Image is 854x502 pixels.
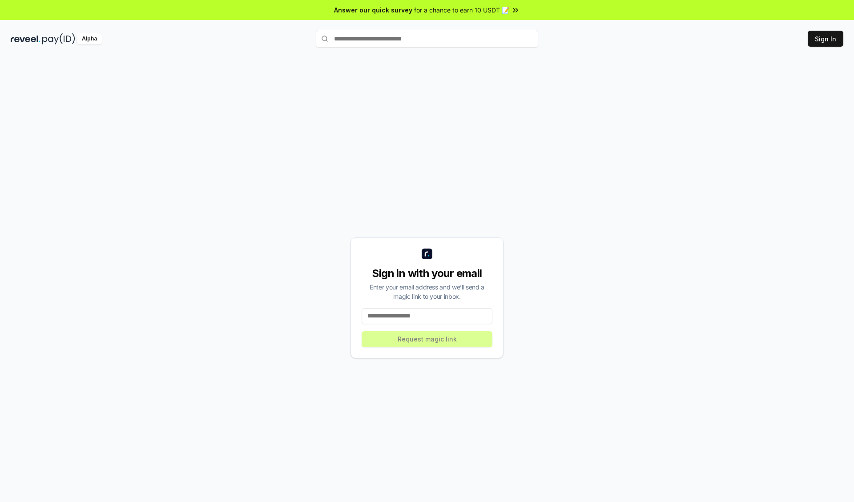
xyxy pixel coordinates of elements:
div: Alpha [77,33,102,44]
div: Enter your email address and we’ll send a magic link to your inbox. [362,282,492,301]
img: reveel_dark [11,33,40,44]
span: for a chance to earn 10 USDT 📝 [414,5,509,15]
button: Sign In [808,31,843,47]
img: pay_id [42,33,75,44]
span: Answer our quick survey [334,5,412,15]
div: Sign in with your email [362,266,492,281]
img: logo_small [422,249,432,259]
